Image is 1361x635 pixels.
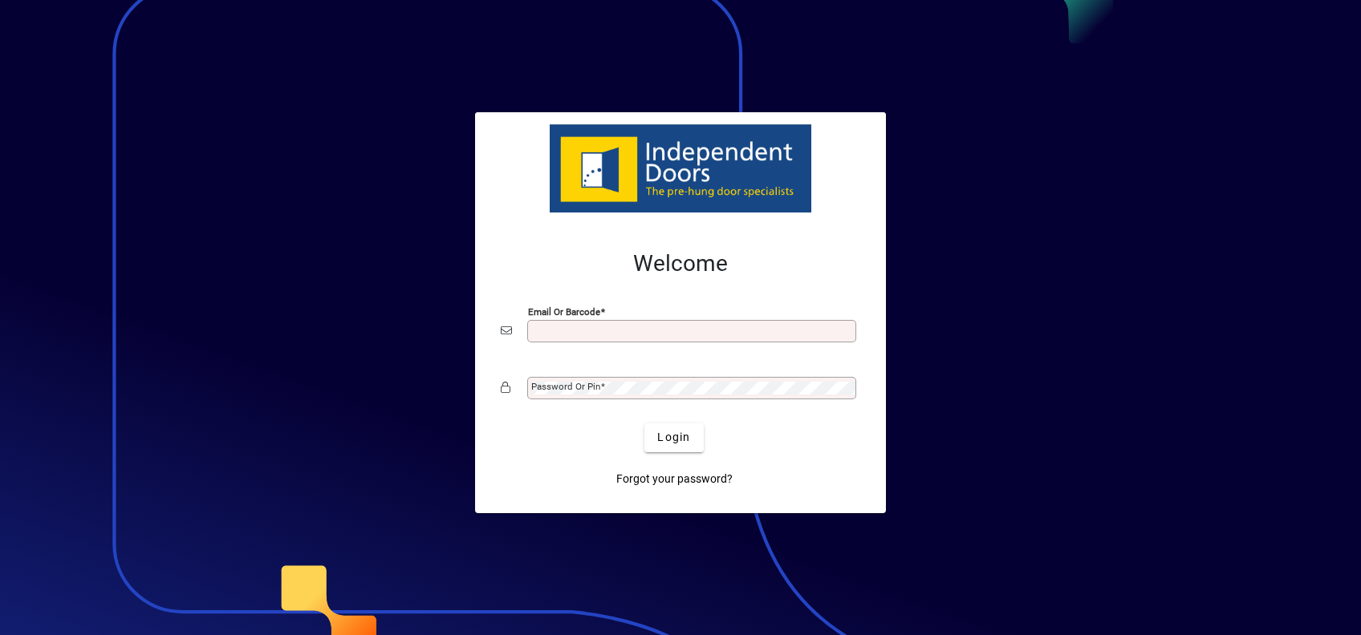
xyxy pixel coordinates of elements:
h2: Welcome [501,250,860,277]
span: Forgot your password? [616,471,733,487]
a: Forgot your password? [610,465,739,494]
button: Login [644,423,703,452]
mat-label: Password or Pin [531,381,600,392]
mat-label: Email or Barcode [528,305,600,317]
span: Login [657,429,690,446]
